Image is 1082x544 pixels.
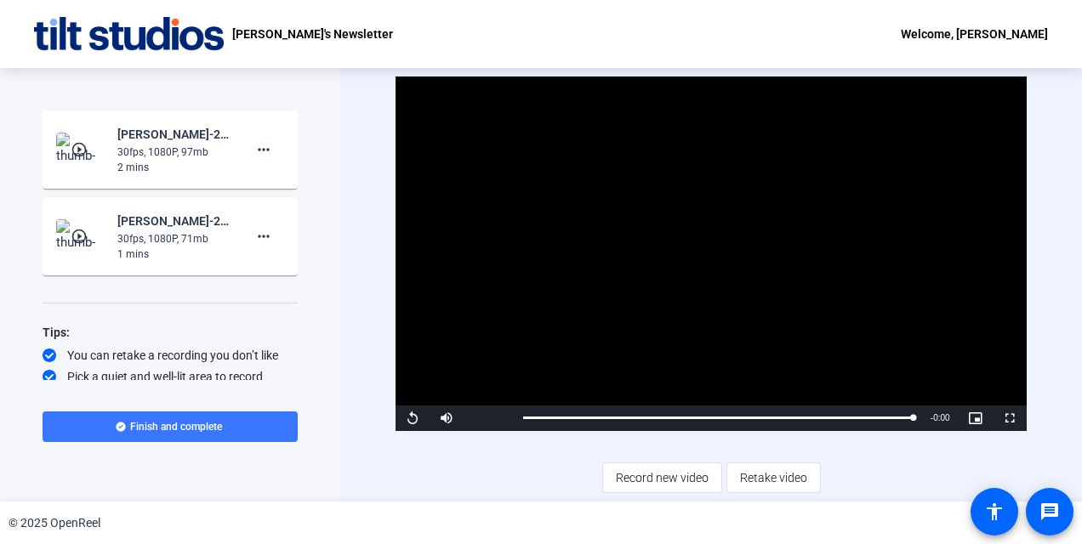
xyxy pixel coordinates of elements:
span: Retake video [740,462,807,494]
mat-icon: play_circle_outline [71,228,91,245]
mat-icon: play_circle_outline [71,141,91,158]
mat-icon: message [1039,501,1060,522]
span: - [931,413,933,422]
div: Progress Bar [523,416,913,419]
mat-icon: accessibility [984,501,1005,522]
div: Video Player [396,76,1026,431]
div: 30fps, 1080P, 97mb [117,144,231,160]
button: Record new video [602,462,722,493]
div: 2 mins [117,160,231,175]
div: [PERSON_NAME]-25-16164250-OPT-[PERSON_NAME] Monthly N-[PERSON_NAME]-s Newsletter-1757005598278-we... [117,211,231,231]
img: OpenReel logo [34,17,224,51]
img: thumb-nail [56,133,106,167]
mat-icon: more_horiz [253,226,274,246]
div: [PERSON_NAME]-25-16164250-OPT-[PERSON_NAME] Monthly N-[PERSON_NAME]-s Newsletter-1757005726904-we... [117,124,231,144]
button: Fullscreen [993,405,1027,431]
button: Mute [430,405,464,431]
button: Picture-in-Picture [959,405,993,431]
span: Finish and complete [130,420,222,433]
p: [PERSON_NAME]'s Newsletter [232,24,393,44]
button: Finish and complete [43,411,298,442]
img: thumb-nail [56,219,106,253]
span: 0:00 [933,413,949,422]
span: Record new video [616,462,709,494]
div: © 2025 OpenReel [9,514,100,532]
div: 30fps, 1080P, 71mb [117,231,231,246]
div: Welcome, [PERSON_NAME] [901,24,1048,44]
div: 1 mins [117,246,231,262]
div: Pick a quiet and well-lit area to record [43,368,298,385]
button: Replay [396,405,430,431]
mat-icon: more_horiz [253,139,274,160]
div: Tips: [43,322,298,343]
div: You can retake a recording you don’t like [43,347,298,364]
button: Retake video [726,462,821,493]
